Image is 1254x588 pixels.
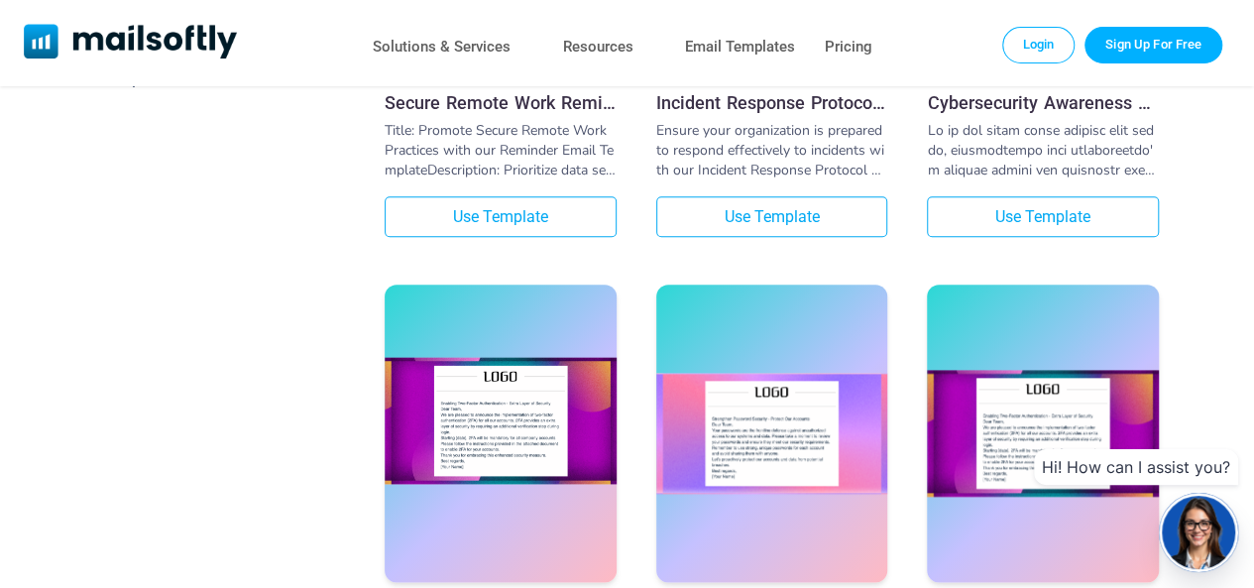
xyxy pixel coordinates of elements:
[24,24,237,62] a: Mailsoftly
[385,196,617,237] a: Use Template
[825,33,872,61] a: Pricing
[385,92,617,113] a: Secure Remote Work Reminder Email
[927,92,1159,113] a: Cybersecurity Awareness Reminder Email
[927,285,1159,587] a: Two-Factor Authentication Implementation Email
[927,370,1159,497] img: Two-Factor Authentication Implementation Email
[927,196,1159,237] a: Use Template
[1084,27,1222,62] a: Trial
[927,121,1159,180] div: Lo ip dol sitam conse adipisc elit seddo, eiusmodtempo inci utlaboreetdo'm aliquae admini ven qui...
[1002,27,1076,62] a: Login
[563,33,633,61] a: Resources
[656,196,888,237] a: Use Template
[1159,496,1238,569] img: agent
[656,121,888,180] div: Ensure your organization is prepared to respond effectively to incidents with our Incident Respon...
[656,373,888,494] img: Password Security Reminders Email
[1034,449,1238,485] div: Hi! How can I assist you?
[385,285,617,587] a: Phishing Awareness Training Email
[373,33,511,61] a: Solutions & Services
[24,24,237,59] img: Mailsoftly Logo
[385,121,617,180] div: Title: Promote Secure Remote Work Practices with our Reminder Email TemplateDescription: Prioriti...
[385,357,617,484] img: Phishing Awareness Training Email
[656,285,888,587] a: Password Security Reminders Email
[656,92,888,113] a: Incident Response Protocol Reminder Email
[685,33,795,61] a: Email Templates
